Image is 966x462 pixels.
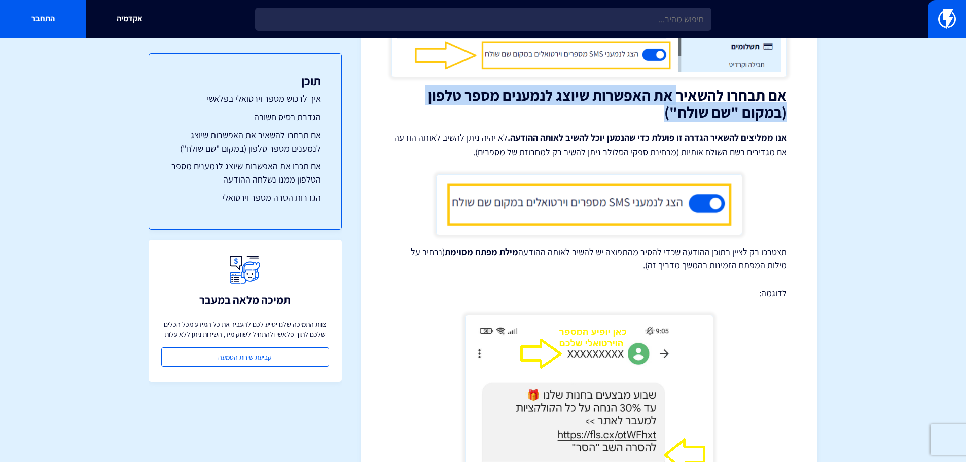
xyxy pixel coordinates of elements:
a: אם תבחרו להשאיר את האפשרות שיוצג לנמענים מספר טלפון (במקום "שם שולח") [169,129,321,155]
p: לא יהיה ניתן להשיב לאותה הודעה אם מגדירים בשם השולח אותיות (מבחינת ספקי הסלולר ניתן להשיב רק למחר... [391,131,787,159]
a: איך לרכוש מספר וירטואלי בפלאשי [169,92,321,105]
h2: אם תבחרו להשאיר את האפשרות שיוצג לנמענים מספר טלפון (במקום "שם שולח") [391,87,787,121]
a: הגדרות הסרה מספר וירטואלי [169,191,321,204]
h3: תמיכה מלאה במעבר [199,294,291,306]
a: הגדרת בסיס חשובה [169,111,321,124]
h3: תוכן [169,74,321,87]
strong: מילת מפתח מסוימת [445,246,518,258]
strong: אנו ממליצים להשאיר הגדרה זו פועלת כדי שהנמען יוכל להשיב לאותה ההודעה. [508,132,787,144]
p: לדוגמה: [391,287,787,300]
a: קביעת שיחת הטמעה [161,347,329,367]
input: חיפוש מהיר... [255,8,711,31]
p: תצטרכו רק לציין בתוכן ההודעה שכדי להסיר מהתפוצה יש להשיב לאותה ההודעה (נרחיב על מילות המפתח הזמינ... [391,245,787,271]
a: אם תכבו את האפשרות שיוצג לנמענים מספר הטלפון ממנו נשלחה ההודעה [169,160,321,186]
p: צוות התמיכה שלנו יסייע לכם להעביר את כל המידע מכל הכלים שלכם לתוך פלאשי ולהתחיל לשווק מיד, השירות... [161,319,329,339]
